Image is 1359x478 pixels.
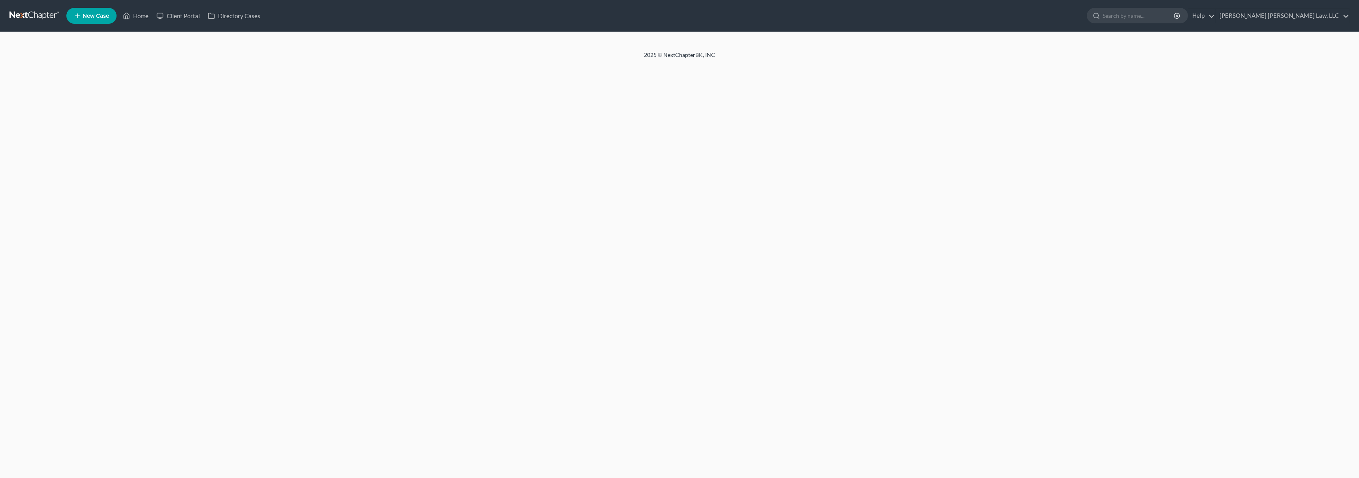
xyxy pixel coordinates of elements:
[152,9,204,23] a: Client Portal
[1188,9,1215,23] a: Help
[119,9,152,23] a: Home
[1216,9,1349,23] a: [PERSON_NAME] [PERSON_NAME] Law, LLC
[204,9,264,23] a: Directory Cases
[83,13,109,19] span: New Case
[454,51,905,65] div: 2025 © NextChapterBK, INC
[1103,8,1175,23] input: Search by name...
